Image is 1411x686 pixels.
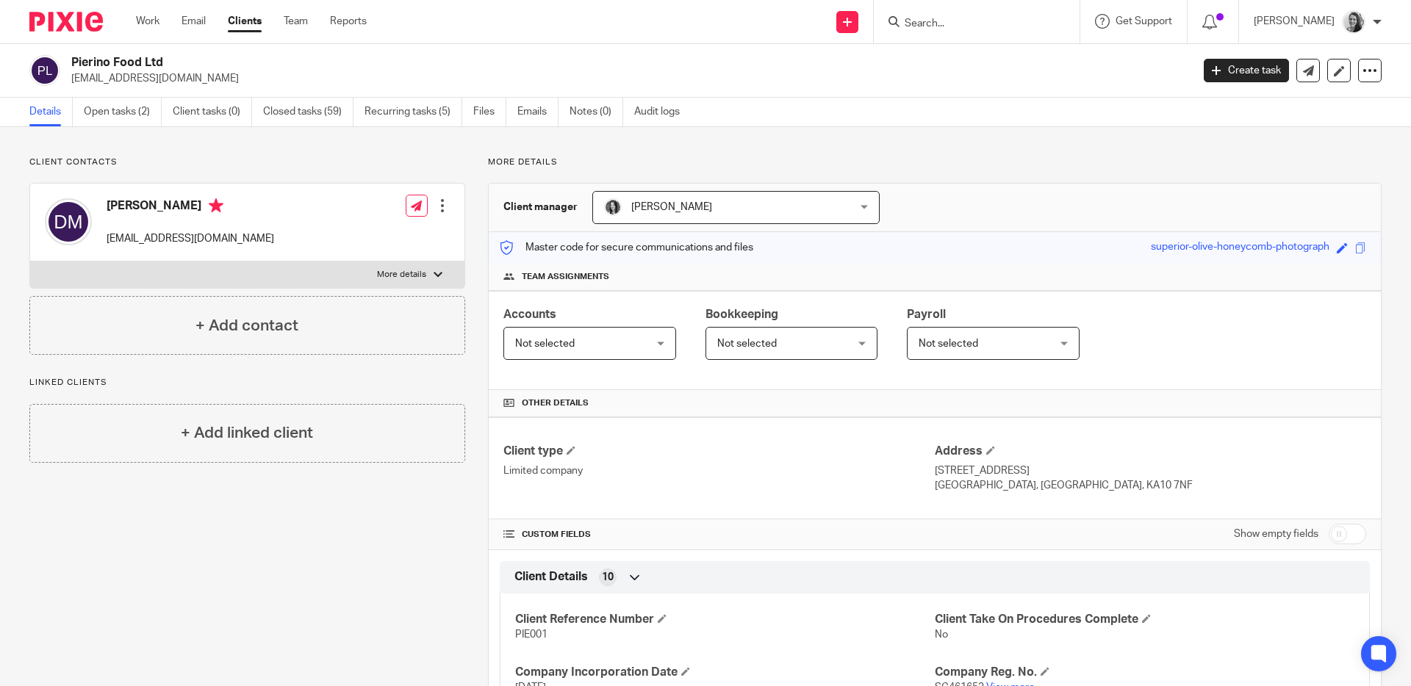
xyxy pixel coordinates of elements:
[29,55,60,86] img: svg%3E
[1151,239,1329,256] div: superior-olive-honeycomb-photograph
[209,198,223,213] i: Primary
[29,98,73,126] a: Details
[935,665,1354,680] h4: Company Reg. No.
[330,14,367,29] a: Reports
[503,200,578,214] h3: Client manager
[182,14,206,29] a: Email
[1116,16,1172,26] span: Get Support
[515,629,547,640] span: PIE001
[515,339,575,349] span: Not selected
[907,308,946,320] span: Payroll
[263,98,353,126] a: Closed tasks (59)
[935,444,1366,459] h4: Address
[522,271,609,283] span: Team assignments
[634,98,691,126] a: Audit logs
[1342,10,1365,34] img: IMG-0056.JPG
[517,98,559,126] a: Emails
[1254,14,1335,29] p: [PERSON_NAME]
[604,198,622,216] img: brodie%203%20small.jpg
[935,629,948,640] span: No
[71,71,1182,86] p: [EMAIL_ADDRESS][DOMAIN_NAME]
[284,14,308,29] a: Team
[935,612,1354,627] h4: Client Take On Procedures Complete
[935,463,1366,478] p: [STREET_ADDRESS]
[503,444,935,459] h4: Client type
[107,231,274,246] p: [EMAIL_ADDRESS][DOMAIN_NAME]
[228,14,262,29] a: Clients
[1204,59,1289,82] a: Create task
[84,98,162,126] a: Open tasks (2)
[515,665,935,680] h4: Company Incorporation Date
[107,198,274,217] h4: [PERSON_NAME]
[45,198,92,245] img: svg%3E
[377,269,426,281] p: More details
[365,98,462,126] a: Recurring tasks (5)
[514,569,588,585] span: Client Details
[631,202,712,212] span: [PERSON_NAME]
[136,14,159,29] a: Work
[29,156,465,168] p: Client contacts
[503,308,556,320] span: Accounts
[195,314,298,337] h4: + Add contact
[500,240,753,255] p: Master code for secure communications and files
[515,612,935,627] h4: Client Reference Number
[173,98,252,126] a: Client tasks (0)
[488,156,1382,168] p: More details
[71,55,960,71] h2: Pierino Food Ltd
[705,308,778,320] span: Bookkeeping
[717,339,777,349] span: Not selected
[503,463,935,478] p: Limited company
[919,339,978,349] span: Not selected
[935,478,1366,493] p: [GEOGRAPHIC_DATA], [GEOGRAPHIC_DATA], KA10 7NF
[602,570,614,585] span: 10
[473,98,506,126] a: Files
[29,12,103,32] img: Pixie
[503,529,935,541] h4: CUSTOM FIELDS
[1234,527,1318,541] label: Show empty fields
[570,98,623,126] a: Notes (0)
[29,377,465,389] p: Linked clients
[522,397,589,409] span: Other details
[181,422,313,444] h4: + Add linked client
[903,18,1035,31] input: Search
